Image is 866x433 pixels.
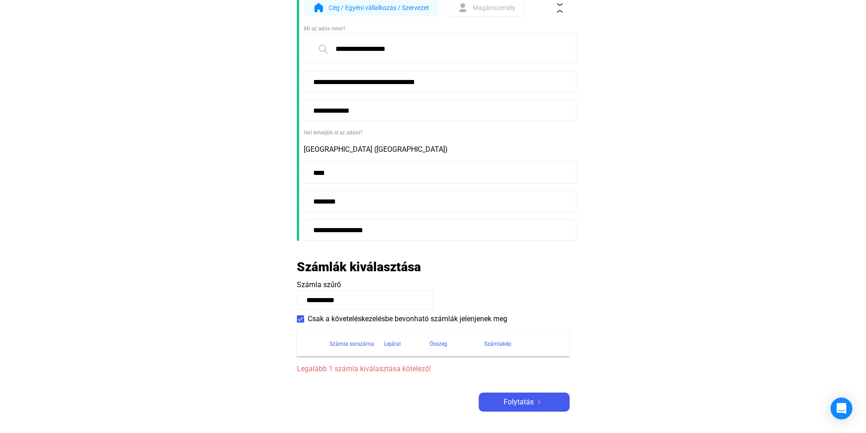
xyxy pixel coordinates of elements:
div: Számla sorszáma [330,338,374,349]
img: form-ind [457,2,468,13]
div: Számlakép [484,338,511,349]
span: Csak a követeléskezelésbe bevonható számlák jelenjenek meg [308,314,507,324]
img: arrow-right-white [534,400,545,404]
span: Cég / Egyéni vállalkozás / Szervezet [329,2,429,13]
div: [GEOGRAPHIC_DATA] ([GEOGRAPHIC_DATA]) [304,144,570,155]
div: Számla sorszáma [330,338,384,349]
div: Open Intercom Messenger [831,398,852,419]
span: Magánszemély [473,2,516,13]
div: Számlakép [484,338,559,349]
div: Lejárat [384,338,401,349]
div: Mi az adós neve? [304,24,570,33]
span: Legalább 1 számla kiválasztása kötelező! [297,363,570,374]
img: collapse [555,3,565,13]
h2: Számlák kiválasztása [297,259,421,275]
span: Számla szűrő [297,280,341,289]
div: Összeg [430,338,484,349]
img: form-org [313,2,324,13]
div: Hol érhetjük el az adóst? [304,128,570,137]
div: Összeg [430,338,447,349]
span: Folytatás [504,397,534,408]
div: Lejárat [384,338,430,349]
button: Folytatásarrow-right-white [479,393,570,412]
